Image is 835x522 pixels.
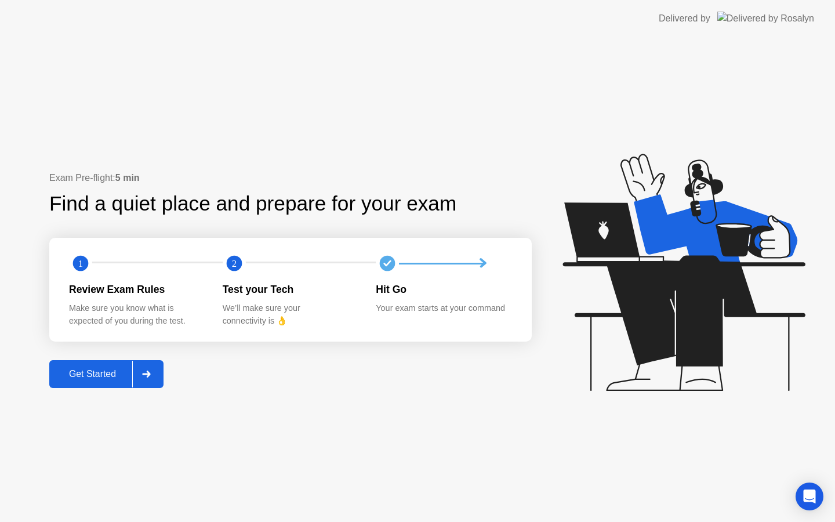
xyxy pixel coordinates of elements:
[223,302,358,327] div: We’ll make sure your connectivity is 👌
[376,302,511,315] div: Your exam starts at your command
[49,171,532,185] div: Exam Pre-flight:
[49,188,458,219] div: Find a quiet place and prepare for your exam
[376,282,511,297] div: Hit Go
[717,12,814,25] img: Delivered by Rosalyn
[659,12,710,26] div: Delivered by
[69,302,204,327] div: Make sure you know what is expected of you during the test.
[232,258,237,269] text: 2
[223,282,358,297] div: Test your Tech
[49,360,164,388] button: Get Started
[115,173,140,183] b: 5 min
[69,282,204,297] div: Review Exam Rules
[78,258,83,269] text: 1
[796,483,823,510] div: Open Intercom Messenger
[53,369,132,379] div: Get Started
